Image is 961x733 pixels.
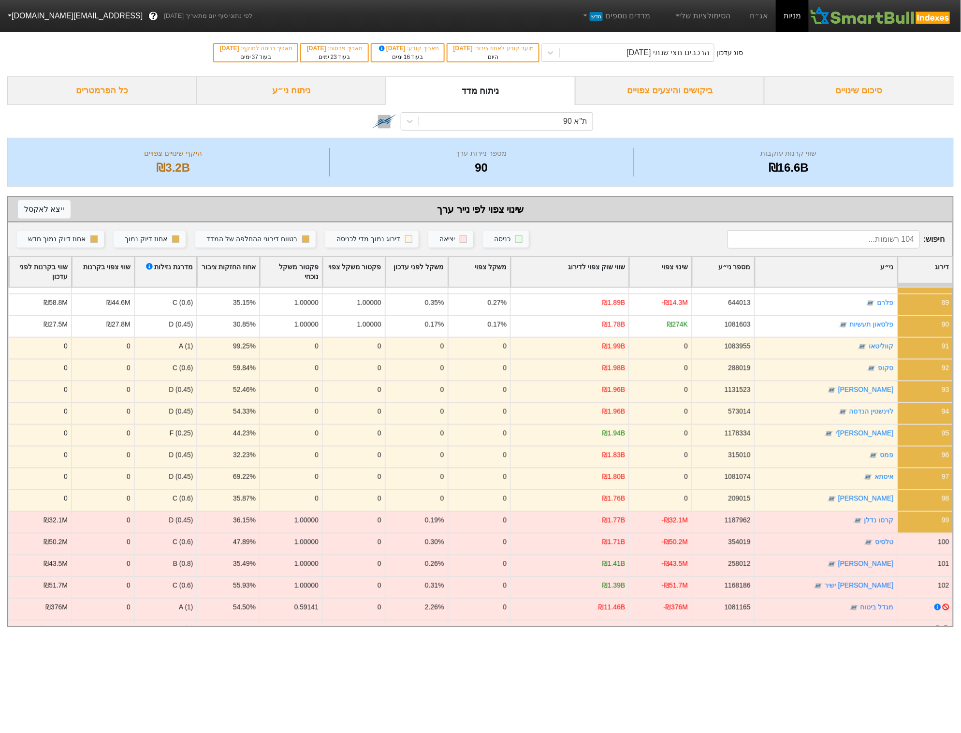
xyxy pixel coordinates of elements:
div: Toggle SortBy [449,257,510,287]
div: 0 [684,341,688,352]
div: ₪1.96B [602,407,625,417]
div: C (0.6) [134,489,197,511]
a: פלסאון תעשיות [850,321,894,329]
div: 0 [315,472,319,482]
div: Toggle SortBy [72,257,134,287]
div: בעוד ימים [306,53,363,61]
div: 0 [127,450,131,460]
div: ₪13.44B [598,624,625,634]
a: [PERSON_NAME] [838,386,893,394]
div: 288019 [728,363,751,373]
div: 68.14% [233,624,256,634]
div: 0 [127,624,131,634]
div: שווי קרנות עוקבות [636,148,941,159]
div: 30.85% [233,320,256,330]
div: ₪58.8M [44,298,68,308]
img: tase link [858,342,867,352]
div: ₪50.2M [44,537,68,547]
div: 0 [64,450,68,460]
div: מספר ניירות ערך [332,148,631,159]
div: 1.00000 [294,320,319,330]
div: כניסה [494,234,510,245]
div: 0.30% [425,537,444,547]
div: D (0.45) [134,468,197,489]
div: 0 [378,407,381,417]
a: [PERSON_NAME] [838,560,893,568]
div: 69.22% [233,472,256,482]
div: 0 [684,385,688,395]
div: 0.40566 [294,624,319,634]
div: ₪1.71B [602,537,625,547]
div: 1.00000 [294,537,319,547]
button: יציאה [428,231,473,248]
span: [DATE] [453,45,474,52]
div: 0 [684,494,688,504]
div: C (0.6) [134,533,197,555]
img: tase link [827,386,837,396]
div: 0 [503,428,507,439]
div: אחוז דיוק נמוך חדש [28,234,86,245]
img: tase link [864,538,874,548]
div: 89 [942,298,949,308]
div: 98 [942,494,949,504]
div: 35.15% [233,298,256,308]
div: ₪1.77B [602,515,625,526]
div: 0 [378,602,381,613]
div: 101 [938,559,949,569]
div: D (0.45) [134,511,197,533]
div: ₪1.39B [602,581,625,591]
div: 0 [64,341,68,352]
div: 0 [503,363,507,373]
div: 0 [64,363,68,373]
img: tase link [853,516,863,526]
div: 0 [503,537,507,547]
img: tase link [814,582,823,591]
div: -₪43.5M [662,559,688,569]
div: -₪32.1M [662,515,688,526]
div: Toggle SortBy [135,257,197,287]
a: מגדל ביטוח [860,604,894,612]
div: 1.00000 [294,298,319,308]
a: קווליטאו [869,343,894,351]
img: tase link [824,429,834,439]
div: ₪1.94B [602,428,625,439]
div: 0 [378,515,381,526]
div: 0 [127,494,131,504]
div: 0 [378,341,381,352]
div: ₪1.99B [602,341,625,352]
div: תאריך פרסום : [306,44,363,53]
div: 0 [127,537,131,547]
div: סוג עדכון [716,48,743,58]
div: ₪1.83B [602,450,625,460]
div: ₪44.6M [106,298,131,308]
div: ₪1.76B [602,494,625,504]
a: [PERSON_NAME]'י [836,430,894,438]
div: 0 [503,341,507,352]
input: 104 רשומות... [728,230,920,249]
div: ₪1.89B [602,298,625,308]
button: כניסה [483,231,529,248]
div: כל הפרמטרים [7,76,197,105]
div: ₪16.6B [636,159,941,176]
div: 0 [315,385,319,395]
span: לפי נתוני סוף יום מתאריך [DATE] [164,11,252,21]
div: C (0.6) [134,293,197,315]
div: 0.35% [425,298,444,308]
div: 0 [684,428,688,439]
a: [PERSON_NAME] [838,495,893,503]
div: 0 [684,407,688,417]
div: 1083955 [725,341,751,352]
div: 0 [378,494,381,504]
div: A (1) [134,598,197,620]
div: 32.23% [233,450,256,460]
div: 1081074 [725,472,751,482]
div: הרכבים חצי שנתי [DATE] [627,47,710,59]
div: 97 [942,472,949,482]
div: 0 [127,472,131,482]
div: 1168186 [725,581,751,591]
div: 99.25% [233,341,256,352]
img: tase link [855,625,865,635]
div: ניתוח מדד [386,76,575,105]
img: tase link [863,473,873,483]
a: הסימולציות שלי [670,6,735,26]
